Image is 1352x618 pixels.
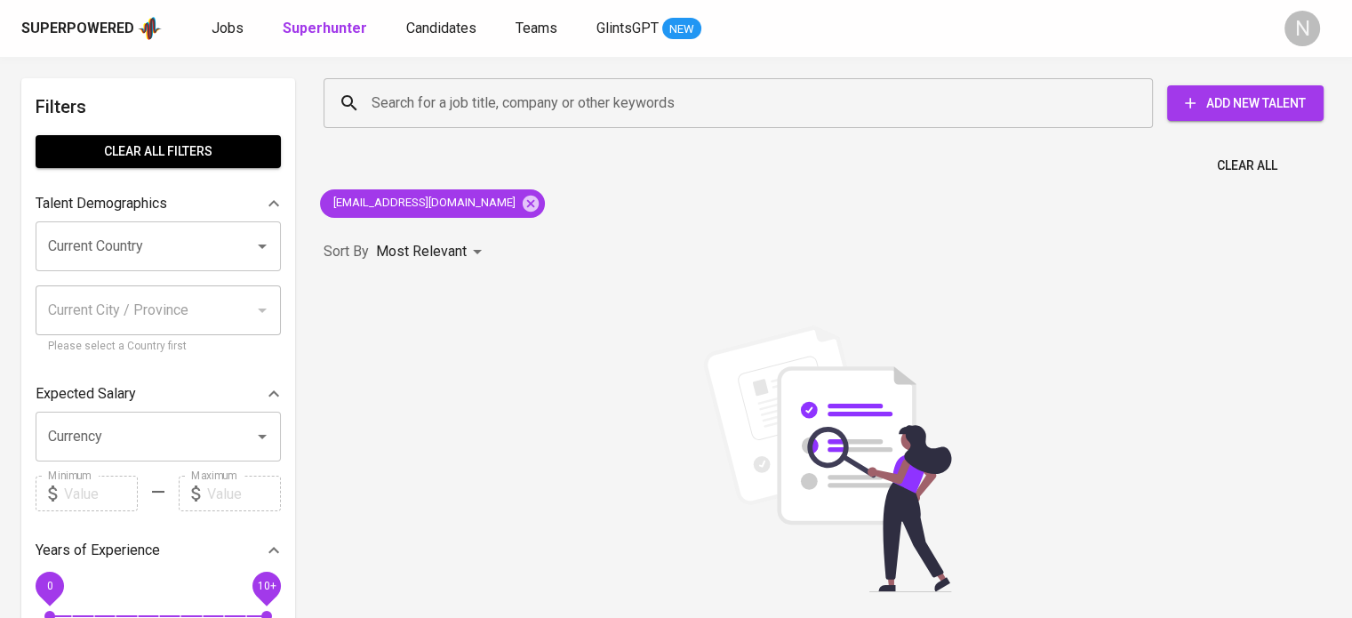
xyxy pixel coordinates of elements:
[516,18,561,40] a: Teams
[21,15,162,42] a: Superpoweredapp logo
[1217,155,1277,177] span: Clear All
[1210,149,1284,182] button: Clear All
[36,92,281,121] h6: Filters
[64,476,138,511] input: Value
[257,580,276,592] span: 10+
[516,20,557,36] span: Teams
[46,580,52,592] span: 0
[596,20,659,36] span: GlintsGPT
[1181,92,1309,115] span: Add New Talent
[406,20,476,36] span: Candidates
[250,424,275,449] button: Open
[36,193,167,214] p: Talent Demographics
[283,18,371,40] a: Superhunter
[250,234,275,259] button: Open
[283,20,367,36] b: Superhunter
[376,236,488,269] div: Most Relevant
[212,18,247,40] a: Jobs
[50,140,267,163] span: Clear All filters
[207,476,281,511] input: Value
[36,135,281,168] button: Clear All filters
[320,189,545,218] div: [EMAIL_ADDRESS][DOMAIN_NAME]
[320,195,526,212] span: [EMAIL_ADDRESS][DOMAIN_NAME]
[1284,11,1320,46] div: N
[406,18,480,40] a: Candidates
[324,241,369,262] p: Sort By
[138,15,162,42] img: app logo
[1167,85,1324,121] button: Add New Talent
[48,338,268,356] p: Please select a Country first
[376,241,467,262] p: Most Relevant
[662,20,701,38] span: NEW
[21,19,134,39] div: Superpowered
[36,383,136,405] p: Expected Salary
[36,376,281,412] div: Expected Salary
[36,186,281,221] div: Talent Demographics
[36,533,281,568] div: Years of Experience
[212,20,244,36] span: Jobs
[694,325,961,592] img: file_searching.svg
[36,540,160,561] p: Years of Experience
[596,18,701,40] a: GlintsGPT NEW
